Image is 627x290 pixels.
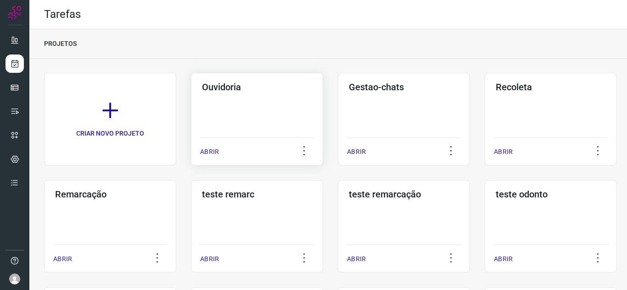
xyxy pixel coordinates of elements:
[76,129,144,138] p: CRIAR NOVO PROJETO
[349,82,459,93] h3: Gestao-chats
[55,189,165,200] h3: Remarcação
[494,147,513,157] p: ABRIR
[347,147,366,157] p: ABRIR
[349,189,459,200] h3: teste remarcação
[496,82,606,93] h3: Recoleta
[496,189,606,200] h3: teste odonto
[44,39,77,49] p: PROJETOS
[200,254,219,264] p: ABRIR
[202,82,312,93] h3: Ouvidoria
[9,274,20,285] img: avatar-user-boy.jpg
[494,254,513,264] p: ABRIR
[200,147,219,157] p: ABRIR
[44,8,81,21] h2: Tarefas
[53,254,72,264] p: ABRIR
[8,5,22,19] img: Logo
[202,189,312,200] h3: teste remarc
[347,254,366,264] p: ABRIR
